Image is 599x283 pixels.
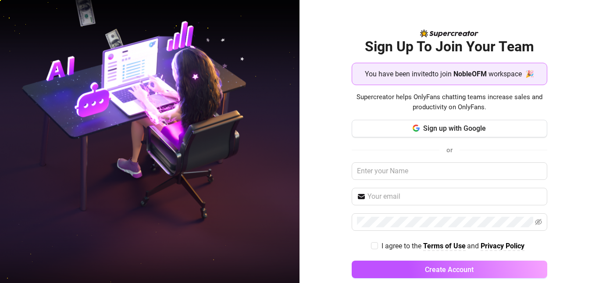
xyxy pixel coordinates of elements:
span: Supercreator helps OnlyFans chatting teams increase sales and productivity on OnlyFans. [352,92,547,113]
span: I agree to the [382,242,423,250]
img: logo-BBDzfeDw.svg [420,29,478,37]
button: Sign up with Google [352,120,547,137]
span: workspace 🎉 [488,68,534,79]
strong: NobleOFM [453,70,487,78]
span: Sign up with Google [423,124,486,133]
strong: Privacy Policy [481,242,524,250]
span: You have been invited to join [365,68,452,79]
input: Your email [367,191,542,202]
input: Enter your Name [352,162,547,180]
a: Terms of Use [423,242,466,251]
a: Privacy Policy [481,242,524,251]
strong: Terms of Use [423,242,466,250]
h2: Sign Up To Join Your Team [352,38,547,56]
span: or [446,146,453,154]
button: Create Account [352,261,547,278]
span: and [467,242,481,250]
span: eye-invisible [535,219,542,226]
span: Create Account [425,265,474,274]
